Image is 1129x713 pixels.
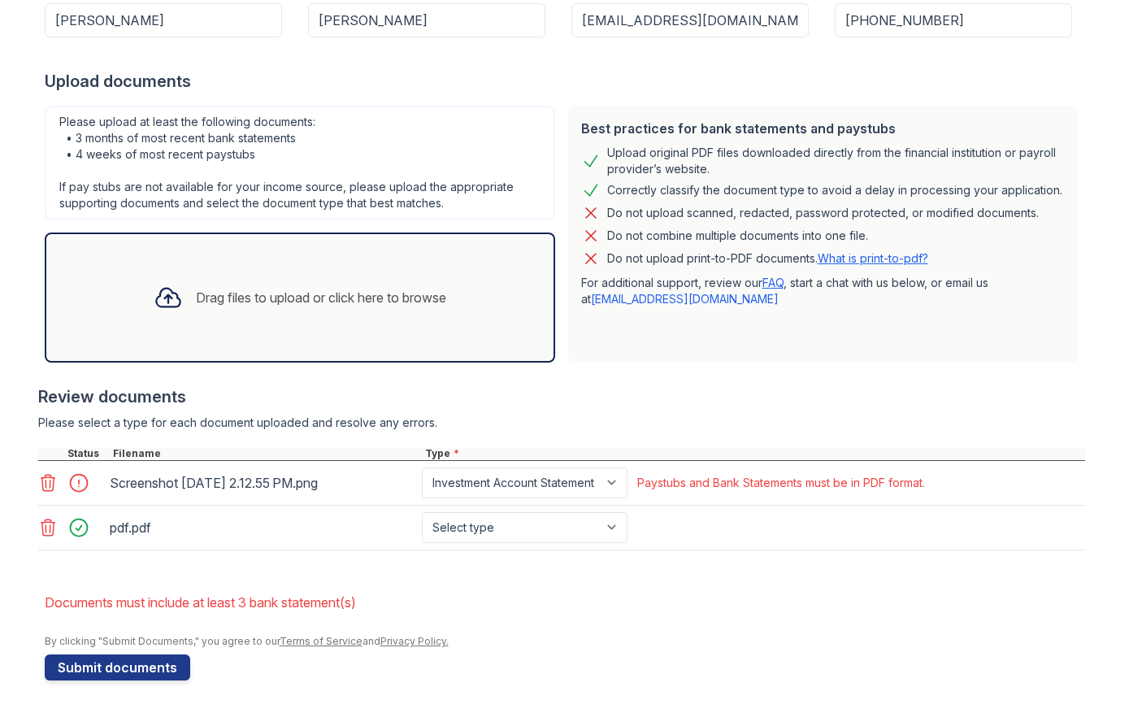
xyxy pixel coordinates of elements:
div: Correctly classify the document type to avoid a delay in processing your application. [607,180,1062,200]
li: Documents must include at least 3 bank statement(s) [45,586,1085,619]
p: Do not upload print-to-PDF documents. [607,250,928,267]
div: Filename [110,447,422,460]
div: Upload original PDF files downloaded directly from the financial institution or payroll provider’... [607,145,1066,177]
div: Upload documents [45,70,1085,93]
div: Do not combine multiple documents into one file. [607,226,868,246]
div: Type [422,447,1085,460]
a: [EMAIL_ADDRESS][DOMAIN_NAME] [591,292,779,306]
div: Paystubs and Bank Statements must be in PDF format. [637,475,925,491]
div: Do not upload scanned, redacted, password protected, or modified documents. [607,203,1039,223]
a: Privacy Policy. [380,635,449,647]
div: Please select a type for each document uploaded and resolve any errors. [38,415,1085,431]
div: Status [64,447,110,460]
p: For additional support, review our , start a chat with us below, or email us at [581,275,1066,307]
a: What is print-to-pdf? [818,251,928,265]
div: Drag files to upload or click here to browse [196,288,446,307]
div: pdf.pdf [110,515,415,541]
a: FAQ [762,276,784,289]
div: By clicking "Submit Documents," you agree to our and [45,635,1085,648]
div: Best practices for bank statements and paystubs [581,119,1066,138]
div: Please upload at least the following documents: • 3 months of most recent bank statements • 4 wee... [45,106,555,220]
div: Screenshot [DATE] 2.12.55 PM.png [110,470,415,496]
button: Submit documents [45,654,190,680]
a: Terms of Service [280,635,363,647]
div: Review documents [38,385,1085,408]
